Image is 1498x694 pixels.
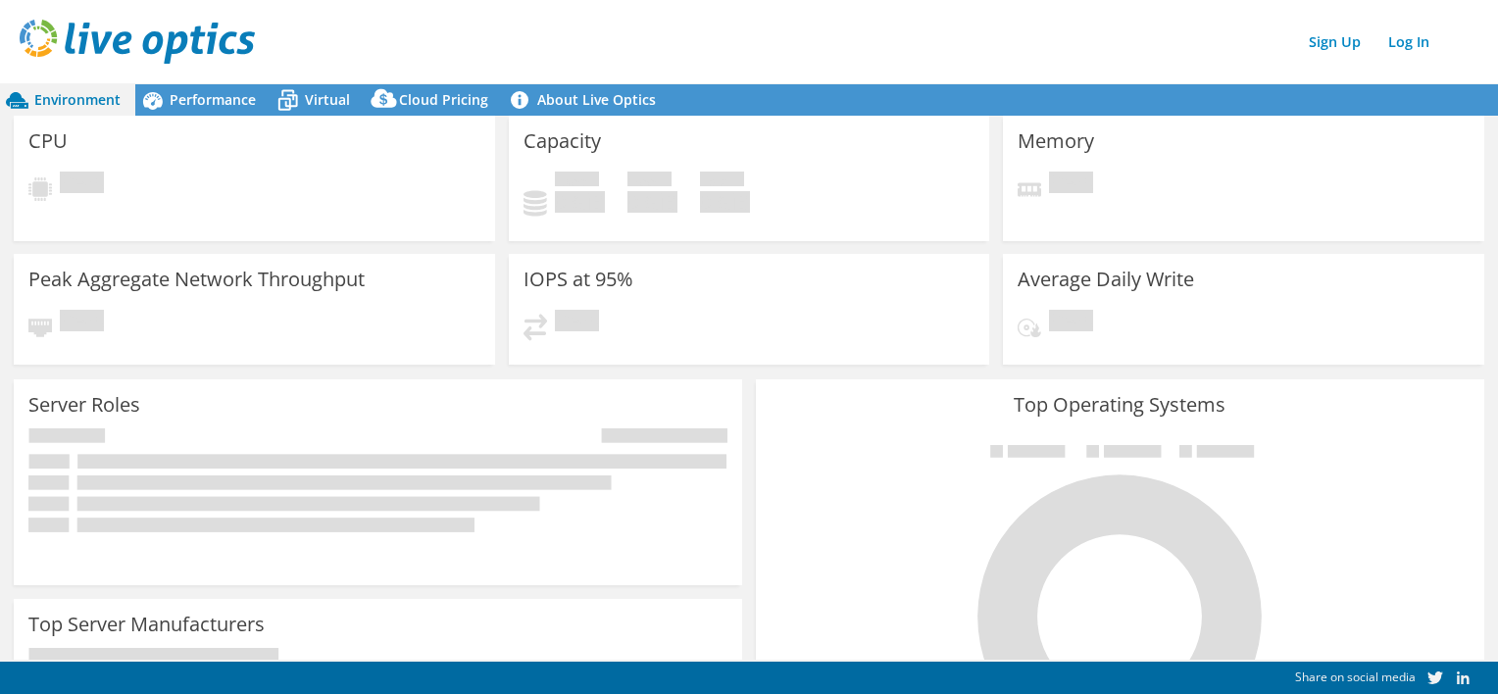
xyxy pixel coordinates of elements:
[503,84,671,116] a: About Live Optics
[1299,27,1371,56] a: Sign Up
[627,191,677,213] h4: 0 GiB
[524,130,601,152] h3: Capacity
[28,394,140,416] h3: Server Roles
[399,90,488,109] span: Cloud Pricing
[305,90,350,109] span: Virtual
[1018,130,1094,152] h3: Memory
[60,172,104,198] span: Pending
[34,90,121,109] span: Environment
[1295,669,1416,685] span: Share on social media
[555,191,605,213] h4: 0 GiB
[28,130,68,152] h3: CPU
[1049,172,1093,198] span: Pending
[700,172,744,191] span: Total
[1018,269,1194,290] h3: Average Daily Write
[555,172,599,191] span: Used
[771,394,1470,416] h3: Top Operating Systems
[700,191,750,213] h4: 0 GiB
[20,20,255,64] img: live_optics_svg.svg
[170,90,256,109] span: Performance
[1049,310,1093,336] span: Pending
[28,614,265,635] h3: Top Server Manufacturers
[60,310,104,336] span: Pending
[555,310,599,336] span: Pending
[627,172,672,191] span: Free
[1378,27,1439,56] a: Log In
[524,269,633,290] h3: IOPS at 95%
[28,269,365,290] h3: Peak Aggregate Network Throughput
